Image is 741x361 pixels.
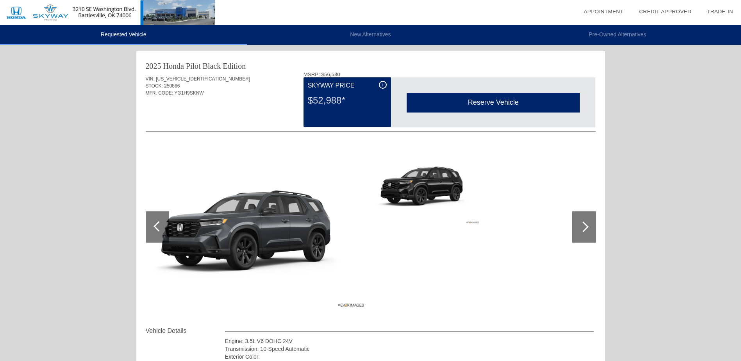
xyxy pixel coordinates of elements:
div: Skyway Price [308,81,387,90]
div: $52,988* [308,90,387,111]
span: i [382,82,384,88]
div: Quoted on [DATE] 9:53:02 AM [146,108,596,121]
img: ef05975f365d15cb4f29d324843e75e67fc02fc5.png [373,144,480,225]
span: STOCK: [146,83,163,89]
div: Transmission: 10-Speed Automatic [225,345,594,353]
div: MSRP: $56,530 [304,71,596,77]
span: YG1H9SKNW [174,90,204,96]
li: Pre-Owned Alternatives [494,25,741,45]
div: 2025 Honda Pilot [146,61,201,71]
span: 250866 [164,83,180,89]
span: [US_VEHICLE_IDENTIFICATION_NUMBER] [156,76,250,82]
a: Appointment [584,9,623,14]
a: Trade-In [707,9,733,14]
div: Vehicle Details [146,326,225,336]
div: Black Edition [203,61,246,71]
div: Engine: 3.5L V6 DOHC 24V [225,337,594,345]
li: New Alternatives [247,25,494,45]
span: MFR. CODE: [146,90,173,96]
div: Reserve Vehicle [407,93,580,112]
img: 8c981b031b2f2b95e924602ffc4b4ed7219dd34a.png [146,144,367,310]
a: Credit Approved [639,9,691,14]
div: Exterior Color: [225,353,594,361]
span: VIN: [146,76,155,82]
